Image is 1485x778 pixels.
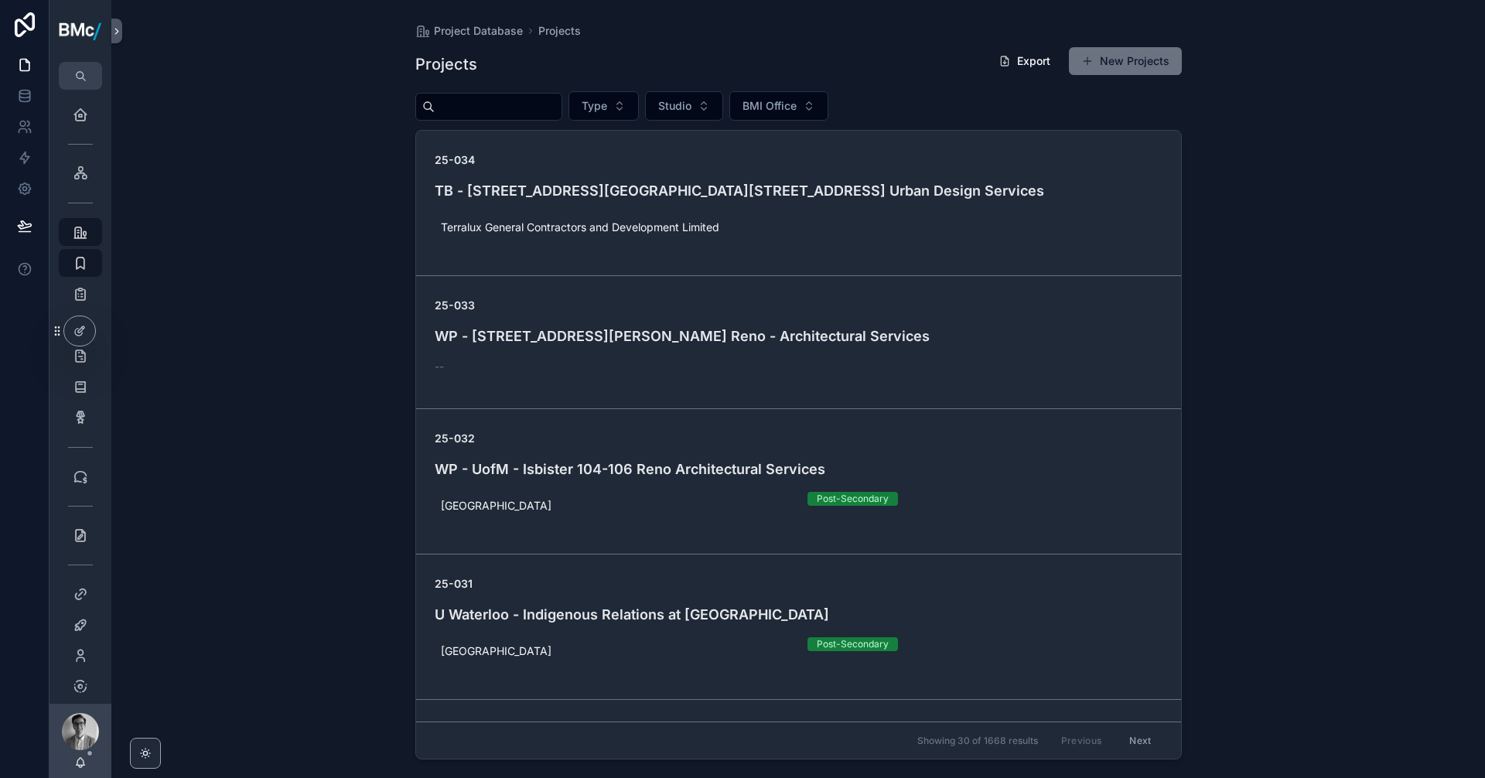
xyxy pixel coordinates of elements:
[435,432,475,445] strong: 25-032
[416,275,1181,408] a: 25-033WP - [STREET_ADDRESS][PERSON_NAME] Reno - Architectural Services--
[435,359,444,374] span: --
[441,220,719,235] span: Terralux General Contractors and Development Limited
[729,91,828,121] button: Select Button
[742,98,797,114] span: BMI Office
[435,326,1162,346] h4: WP - [STREET_ADDRESS][PERSON_NAME] Reno - Architectural Services
[435,495,558,517] a: [GEOGRAPHIC_DATA]
[568,91,639,121] button: Select Button
[817,492,889,506] div: Post-Secondary
[415,23,523,39] a: Project Database
[435,153,475,166] strong: 25-034
[435,459,1162,479] h4: WP - UofM - Isbister 104-106 Reno Architectural Services
[415,53,477,75] h1: Projects
[435,604,1162,625] h4: U Waterloo - Indigenous Relations at [GEOGRAPHIC_DATA]
[59,19,102,43] img: App logo
[49,90,111,704] div: scrollable content
[917,735,1038,747] span: Showing 30 of 1668 results
[658,98,691,114] span: Studio
[582,98,607,114] span: Type
[538,23,581,39] a: Projects
[435,640,558,662] a: [GEOGRAPHIC_DATA]
[435,577,473,590] strong: 25-031
[435,180,1162,201] h4: TB - [STREET_ADDRESS][GEOGRAPHIC_DATA][STREET_ADDRESS] Urban Design Services
[416,554,1181,699] a: 25-031U Waterloo - Indigenous Relations at [GEOGRAPHIC_DATA][GEOGRAPHIC_DATA]Post-Secondary
[435,217,725,238] a: Terralux General Contractors and Development Limited
[1069,47,1182,75] button: New Projects
[441,643,551,659] span: [GEOGRAPHIC_DATA]
[416,408,1181,554] a: 25-032WP - UofM - Isbister 104-106 Reno Architectural Services[GEOGRAPHIC_DATA]Post-Secondary
[441,498,551,514] span: [GEOGRAPHIC_DATA]
[435,299,475,312] strong: 25-033
[817,637,889,651] div: Post-Secondary
[645,91,723,121] button: Select Button
[434,23,523,39] span: Project Database
[986,47,1063,75] button: Export
[1118,729,1162,752] button: Next
[416,131,1181,275] a: 25-034TB - [STREET_ADDRESS][GEOGRAPHIC_DATA][STREET_ADDRESS] Urban Design ServicesTerralux Genera...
